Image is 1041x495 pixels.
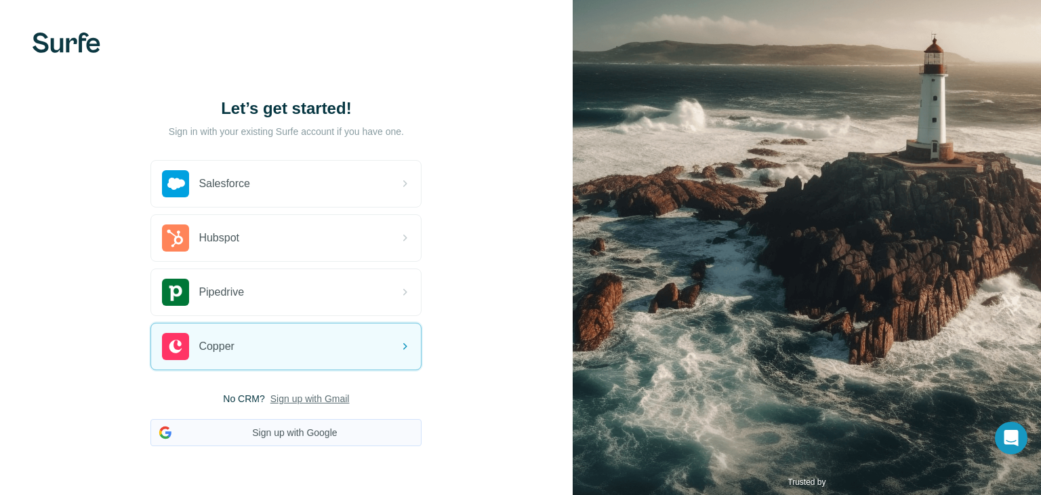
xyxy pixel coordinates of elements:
[150,419,422,446] button: Sign up with Google
[995,422,1027,454] div: Open Intercom Messenger
[199,338,234,355] span: Copper
[33,33,100,53] img: Surfe's logo
[199,176,250,192] span: Salesforce
[199,284,244,300] span: Pipedrive
[270,392,350,405] button: Sign up with Gmail
[169,125,404,138] p: Sign in with your existing Surfe account if you have one.
[162,170,189,197] img: salesforce's logo
[150,98,422,119] h1: Let’s get started!
[223,392,264,405] span: No CRM?
[162,279,189,306] img: pipedrive's logo
[788,476,825,488] p: Trusted by
[199,230,239,246] span: Hubspot
[162,224,189,252] img: hubspot's logo
[162,333,189,360] img: copper's logo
